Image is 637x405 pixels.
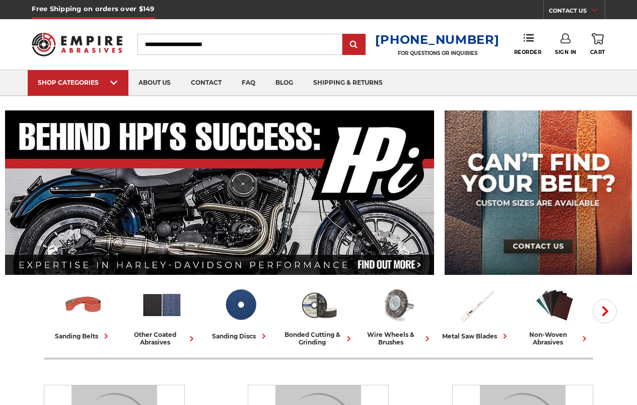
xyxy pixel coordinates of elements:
[62,284,104,326] img: Sanding Belts
[362,284,433,346] a: wire wheels & brushes
[220,284,261,326] img: Sanding Discs
[32,27,122,62] img: Empire Abrasives
[5,110,435,275] img: Banner for an interview featuring Horsepower Inc who makes Harley performance upgrades featured o...
[445,110,632,275] img: promo banner for custom belts.
[549,5,605,19] a: CONTACT US
[344,35,364,55] input: Submit
[48,284,118,341] a: sanding belts
[55,331,111,341] div: sanding belts
[284,331,354,346] div: bonded cutting & grinding
[181,70,232,96] a: contact
[265,70,303,96] a: blog
[590,33,605,55] a: Cart
[362,331,433,346] div: wire wheels & brushes
[534,284,576,326] img: Non-woven Abrasives
[519,331,590,346] div: non-woven abrasives
[126,331,197,346] div: other coated abrasives
[128,70,181,96] a: about us
[284,284,354,346] a: bonded cutting & grinding
[141,284,183,326] img: Other Coated Abrasives
[126,284,197,346] a: other coated abrasives
[441,284,511,341] a: metal saw blades
[442,331,510,341] div: metal saw blades
[519,284,590,346] a: non-woven abrasives
[593,299,617,323] button: Next
[38,79,118,86] div: SHOP CATEGORIES
[375,32,499,47] a: [PHONE_NUMBER]
[205,284,275,341] a: sanding discs
[377,284,418,326] img: Wire Wheels & Brushes
[298,284,340,326] img: Bonded Cutting & Grinding
[555,49,577,55] span: Sign In
[212,331,269,341] div: sanding discs
[232,70,265,96] a: faq
[455,284,497,326] img: Metal Saw Blades
[514,33,542,55] a: Reorder
[514,49,542,55] span: Reorder
[375,50,499,56] p: FOR QUESTIONS OR INQUIRIES
[303,70,393,96] a: shipping & returns
[590,49,605,55] span: Cart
